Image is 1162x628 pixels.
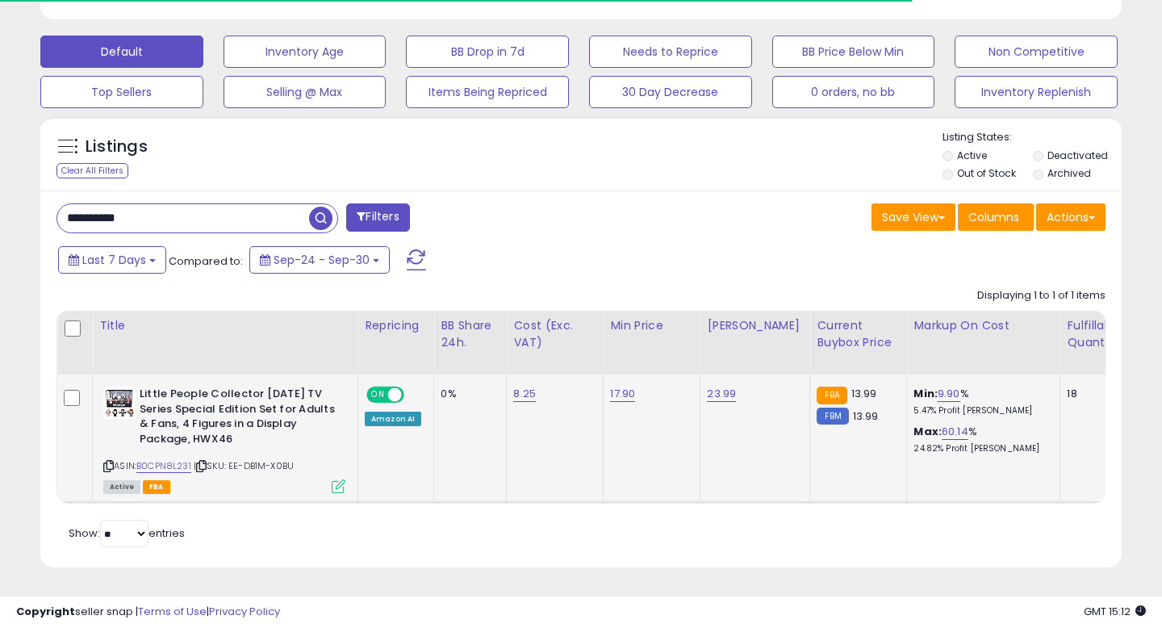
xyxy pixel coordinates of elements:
div: BB Share 24h. [441,317,499,351]
b: Min: [913,386,938,401]
div: Current Buybox Price [817,317,900,351]
strong: Copyright [16,604,75,619]
a: 60.14 [942,424,968,440]
span: ON [368,388,388,402]
label: Out of Stock [957,166,1016,180]
span: 13.99 [853,408,879,424]
h5: Listings [86,136,148,158]
div: % [913,425,1047,454]
b: Little People Collector [DATE] TV Series Special Edition Set for Adults & Fans, 4 Figures in a Di... [140,387,336,450]
div: 18 [1067,387,1117,401]
a: 17.90 [610,386,635,402]
span: Sep-24 - Sep-30 [274,252,370,268]
div: Title [99,317,351,334]
a: B0CPN8L231 [136,459,191,473]
button: Inventory Replenish [955,76,1118,108]
div: Cost (Exc. VAT) [513,317,596,351]
span: OFF [402,388,428,402]
span: | SKU: EE-DB1M-X0BU [194,459,294,472]
span: FBA [143,480,170,494]
b: Max: [913,424,942,439]
div: seller snap | | [16,605,280,620]
a: Privacy Policy [209,604,280,619]
button: Default [40,36,203,68]
button: Save View [871,203,955,231]
div: Min Price [610,317,693,334]
button: BB Drop in 7d [406,36,569,68]
span: Compared to: [169,253,243,269]
span: Last 7 Days [82,252,146,268]
span: 13.99 [851,386,877,401]
span: Columns [968,209,1019,225]
button: Inventory Age [224,36,387,68]
label: Archived [1047,166,1091,180]
div: Amazon AI [365,412,421,426]
button: 30 Day Decrease [589,76,752,108]
div: Clear All Filters [56,163,128,178]
button: Top Sellers [40,76,203,108]
button: Actions [1036,203,1106,231]
th: The percentage added to the cost of goods (COGS) that forms the calculator for Min & Max prices. [907,311,1060,375]
p: 5.47% Profit [PERSON_NAME] [913,405,1047,417]
div: ASIN: [103,387,345,492]
button: 0 orders, no bb [772,76,935,108]
div: [PERSON_NAME] [707,317,803,334]
span: Show: entries [69,525,185,541]
a: 23.99 [707,386,736,402]
small: FBM [817,408,848,425]
img: 51XydTJq22L._SL40_.jpg [103,387,136,419]
button: Sep-24 - Sep-30 [249,246,390,274]
button: Columns [958,203,1034,231]
button: Non Competitive [955,36,1118,68]
span: 2025-10-13 15:12 GMT [1084,604,1146,619]
div: % [913,387,1047,417]
label: Deactivated [1047,149,1108,162]
button: Needs to Reprice [589,36,752,68]
div: 0% [441,387,494,401]
small: FBA [817,387,846,404]
button: Filters [346,203,409,232]
span: All listings currently available for purchase on Amazon [103,480,140,494]
label: Active [957,149,987,162]
div: Repricing [365,317,427,334]
p: Listing States: [943,130,1122,145]
div: Fulfillable Quantity [1067,317,1122,351]
button: Last 7 Days [58,246,166,274]
a: 8.25 [513,386,536,402]
a: Terms of Use [138,604,207,619]
a: 9.90 [938,386,960,402]
div: Markup on Cost [913,317,1053,334]
button: Items Being Repriced [406,76,569,108]
button: BB Price Below Min [772,36,935,68]
p: 24.82% Profit [PERSON_NAME] [913,443,1047,454]
button: Selling @ Max [224,76,387,108]
div: Displaying 1 to 1 of 1 items [977,288,1106,304]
